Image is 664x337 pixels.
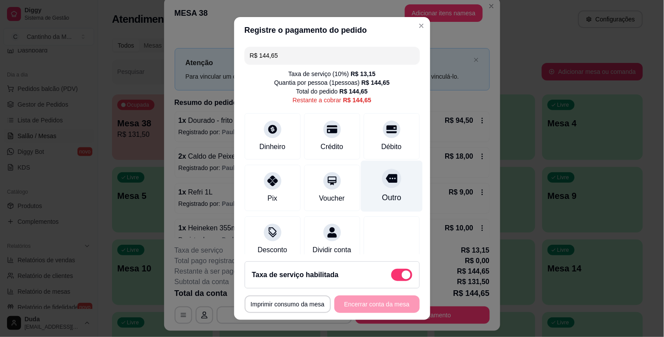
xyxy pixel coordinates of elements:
[362,78,390,87] div: R$ 144,65
[250,47,415,64] input: Ex.: hambúrguer de cordeiro
[351,69,376,78] div: R$ 13,15
[321,142,344,152] div: Crédito
[267,193,277,204] div: Pix
[381,142,401,152] div: Débito
[313,245,351,255] div: Dividir conta
[415,19,429,33] button: Close
[293,96,372,104] div: Restante a cobrar
[296,87,368,96] div: Total do pedido
[245,295,331,313] button: Imprimir consumo da mesa
[274,78,390,87] div: Quantia por pessoa ( 1 pessoas)
[288,69,376,78] div: Taxa de serviço ( 10 %)
[340,87,368,96] div: R$ 144,65
[258,245,288,255] div: Desconto
[319,193,345,204] div: Voucher
[343,96,372,104] div: R$ 144,65
[252,270,339,280] h2: Taxa de serviço habilitada
[260,142,286,152] div: Dinheiro
[234,17,430,43] header: Registre o pagamento do pedido
[382,192,401,203] div: Outro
